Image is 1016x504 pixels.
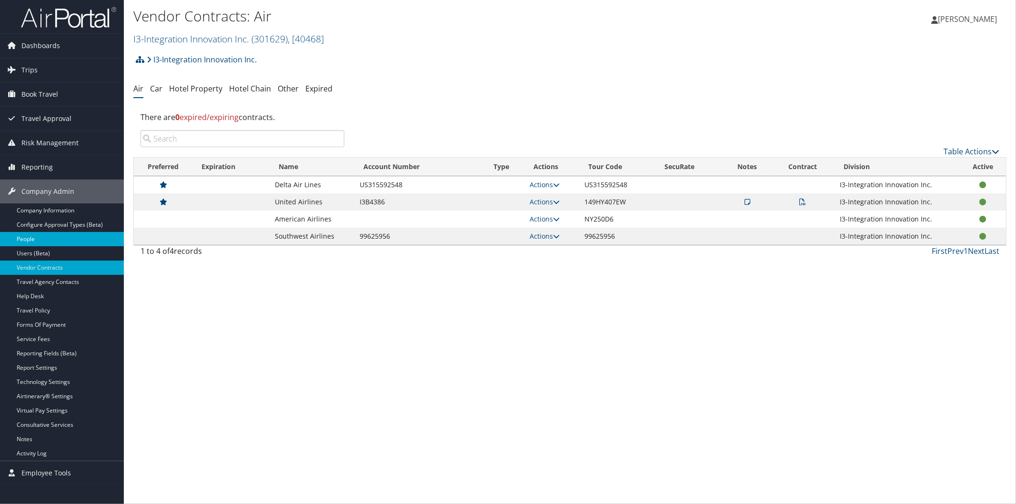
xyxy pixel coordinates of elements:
[305,83,332,94] a: Expired
[580,228,656,245] td: 99625956
[580,158,656,176] th: Tour Code: activate to sort column ascending
[270,158,354,176] th: Name: activate to sort column ascending
[580,211,656,228] td: NY250D6
[21,82,58,106] span: Book Travel
[175,112,180,122] strong: 0
[985,246,999,256] a: Last
[270,211,354,228] td: American Airlines
[21,34,60,58] span: Dashboards
[141,130,344,147] input: Search
[530,214,560,223] a: Actions
[485,158,525,176] th: Type: activate to sort column ascending
[530,197,560,206] a: Actions
[947,246,964,256] a: Prev
[725,158,770,176] th: Notes: activate to sort column ascending
[835,193,960,211] td: I3-Integration Innovation Inc.
[169,83,222,94] a: Hotel Property
[133,83,143,94] a: Air
[21,131,79,155] span: Risk Management
[270,176,354,193] td: Delta Air Lines
[968,246,985,256] a: Next
[21,58,38,82] span: Trips
[938,14,997,24] span: [PERSON_NAME]
[288,32,324,45] span: , [ 40468 ]
[530,232,560,241] a: Actions
[964,246,968,256] a: 1
[932,246,947,256] a: First
[960,158,1006,176] th: Active: activate to sort column ascending
[147,50,257,69] a: I3-Integration Innovation Inc.
[770,158,835,176] th: Contract: activate to sort column ascending
[170,246,174,256] span: 4
[270,228,354,245] td: Southwest Airlines
[21,155,53,179] span: Reporting
[835,176,960,193] td: I3-Integration Innovation Inc.
[835,211,960,228] td: I3-Integration Innovation Inc.
[944,146,999,157] a: Table Actions
[150,83,162,94] a: Car
[355,176,485,193] td: US315592548
[133,32,324,45] a: I3-Integration Innovation Inc.
[580,176,656,193] td: US315592548
[193,158,271,176] th: Expiration: activate to sort column ascending
[525,158,580,176] th: Actions
[134,158,193,176] th: Preferred: activate to sort column ascending
[835,228,960,245] td: I3-Integration Innovation Inc.
[270,193,354,211] td: United Airlines
[141,245,344,262] div: 1 to 4 of records
[530,180,560,189] a: Actions
[355,158,485,176] th: Account Number: activate to sort column ascending
[656,158,725,176] th: SecuRate: activate to sort column ascending
[175,112,239,122] span: expired/expiring
[133,6,715,26] h1: Vendor Contracts: Air
[278,83,299,94] a: Other
[251,32,288,45] span: ( 301629 )
[21,461,71,485] span: Employee Tools
[355,228,485,245] td: 99625956
[580,193,656,211] td: 149HY407EW
[355,193,485,211] td: I3B4386
[21,107,71,131] span: Travel Approval
[21,6,116,29] img: airportal-logo.png
[835,158,960,176] th: Division: activate to sort column ascending
[133,104,1006,130] div: There are contracts.
[931,5,1006,33] a: [PERSON_NAME]
[229,83,271,94] a: Hotel Chain
[21,180,74,203] span: Company Admin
